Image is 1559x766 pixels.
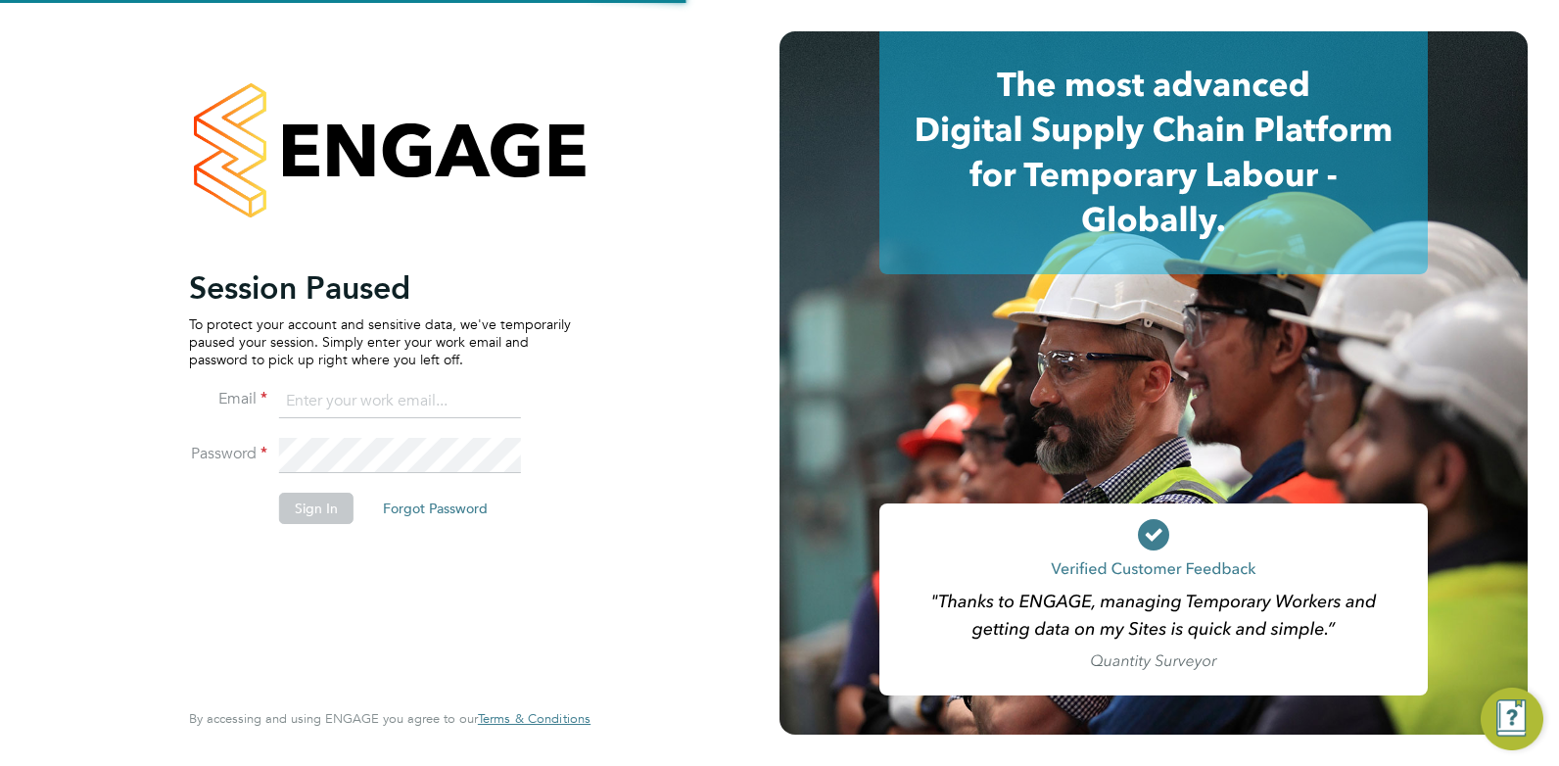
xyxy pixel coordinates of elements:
a: Terms & Conditions [478,711,591,727]
label: Email [189,389,267,409]
button: Sign In [279,493,354,524]
button: Forgot Password [367,493,503,524]
p: To protect your account and sensitive data, we've temporarily paused your session. Simply enter y... [189,315,571,369]
h2: Session Paused [189,268,571,308]
span: By accessing and using ENGAGE you agree to our [189,710,591,727]
label: Password [189,444,267,464]
input: Enter your work email... [279,384,521,419]
button: Engage Resource Center [1481,688,1543,750]
span: Terms & Conditions [478,710,591,727]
